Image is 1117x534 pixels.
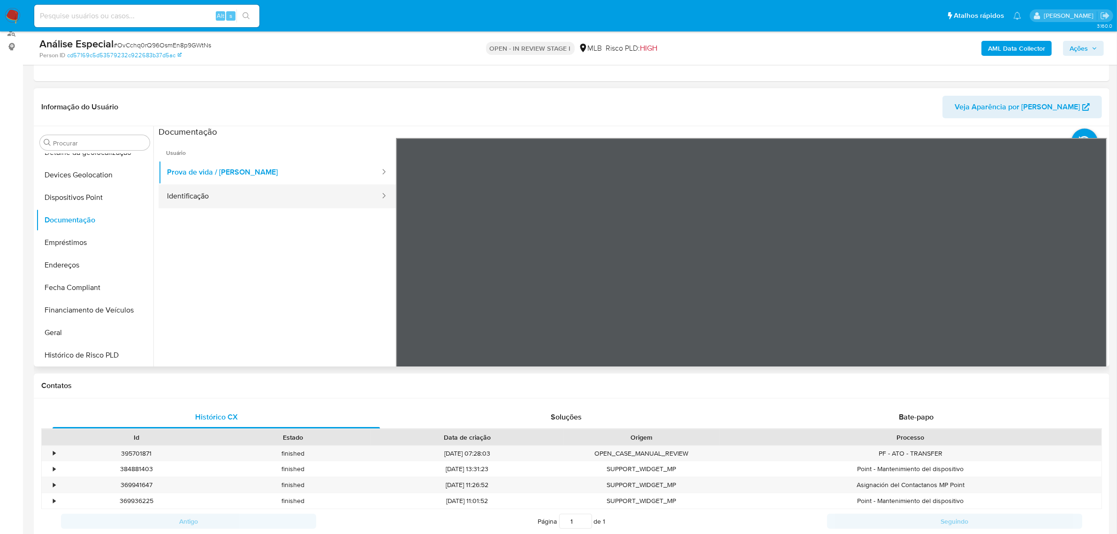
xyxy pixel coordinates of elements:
[36,231,153,254] button: Empréstimos
[67,51,182,60] a: cd57169c5d53579232c922683b37d5ac
[563,446,720,461] div: OPEN_CASE_MANUAL_REVIEW
[41,381,1102,390] h1: Contatos
[41,102,118,112] h1: Informação do Usuário
[570,433,713,442] div: Origem
[36,276,153,299] button: Fecha Compliant
[371,461,563,477] div: [DATE] 13:31:23
[720,461,1102,477] div: Point - Mantenimiento del dispositivo
[36,321,153,344] button: Geral
[988,41,1045,56] b: AML Data Collector
[899,412,934,422] span: Bate-papo
[114,40,211,50] span: # OvCchq0rQ96OsmEn8p9GWtNs
[53,139,146,147] input: Procurar
[720,477,1102,493] div: Asignación del Contactanos MP Point
[720,446,1102,461] div: PF - ATO - TRANSFER
[39,36,114,51] b: Análise Especial
[1070,41,1088,56] span: Ações
[53,496,55,505] div: •
[1044,11,1097,20] p: laisa.felismino@mercadolivre.com
[1013,12,1021,20] a: Notificações
[34,10,259,22] input: Pesquise usuários ou casos...
[221,433,364,442] div: Estado
[538,514,606,529] span: Página de
[371,477,563,493] div: [DATE] 11:26:52
[217,11,224,20] span: Alt
[563,493,720,509] div: SUPPORT_WIDGET_MP
[214,461,371,477] div: finished
[53,481,55,489] div: •
[371,493,563,509] div: [DATE] 11:01:52
[36,164,153,186] button: Devices Geolocation
[36,254,153,276] button: Endereços
[1063,41,1104,56] button: Ações
[603,517,606,526] span: 1
[578,43,602,53] div: MLB
[214,493,371,509] div: finished
[378,433,557,442] div: Data de criação
[1100,11,1110,21] a: Sair
[720,493,1102,509] div: Point - Mantenimiento del dispositivo
[36,299,153,321] button: Financiamento de Veículos
[1097,22,1112,30] span: 3.160.0
[942,96,1102,118] button: Veja Aparência por [PERSON_NAME]
[486,42,575,55] p: OPEN - IN REVIEW STAGE I
[44,139,51,146] button: Procurar
[229,11,232,20] span: s
[36,186,153,209] button: Dispositivos Point
[214,477,371,493] div: finished
[53,449,55,458] div: •
[236,9,256,23] button: search-icon
[563,461,720,477] div: SUPPORT_WIDGET_MP
[371,446,563,461] div: [DATE] 07:28:03
[981,41,1052,56] button: AML Data Collector
[827,514,1082,529] button: Seguindo
[955,96,1080,118] span: Veja Aparência por [PERSON_NAME]
[606,43,658,53] span: Risco PLD:
[65,433,208,442] div: Id
[58,477,214,493] div: 369941647
[61,514,316,529] button: Antigo
[195,412,238,422] span: Histórico CX
[563,477,720,493] div: SUPPORT_WIDGET_MP
[726,433,1095,442] div: Processo
[551,412,582,422] span: Soluções
[640,43,658,53] span: HIGH
[39,51,65,60] b: Person ID
[53,465,55,473] div: •
[36,209,153,231] button: Documentação
[58,493,214,509] div: 369936225
[36,344,153,366] button: Histórico de Risco PLD
[214,446,371,461] div: finished
[58,461,214,477] div: 384881403
[954,11,1004,21] span: Atalhos rápidos
[58,446,214,461] div: 395701871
